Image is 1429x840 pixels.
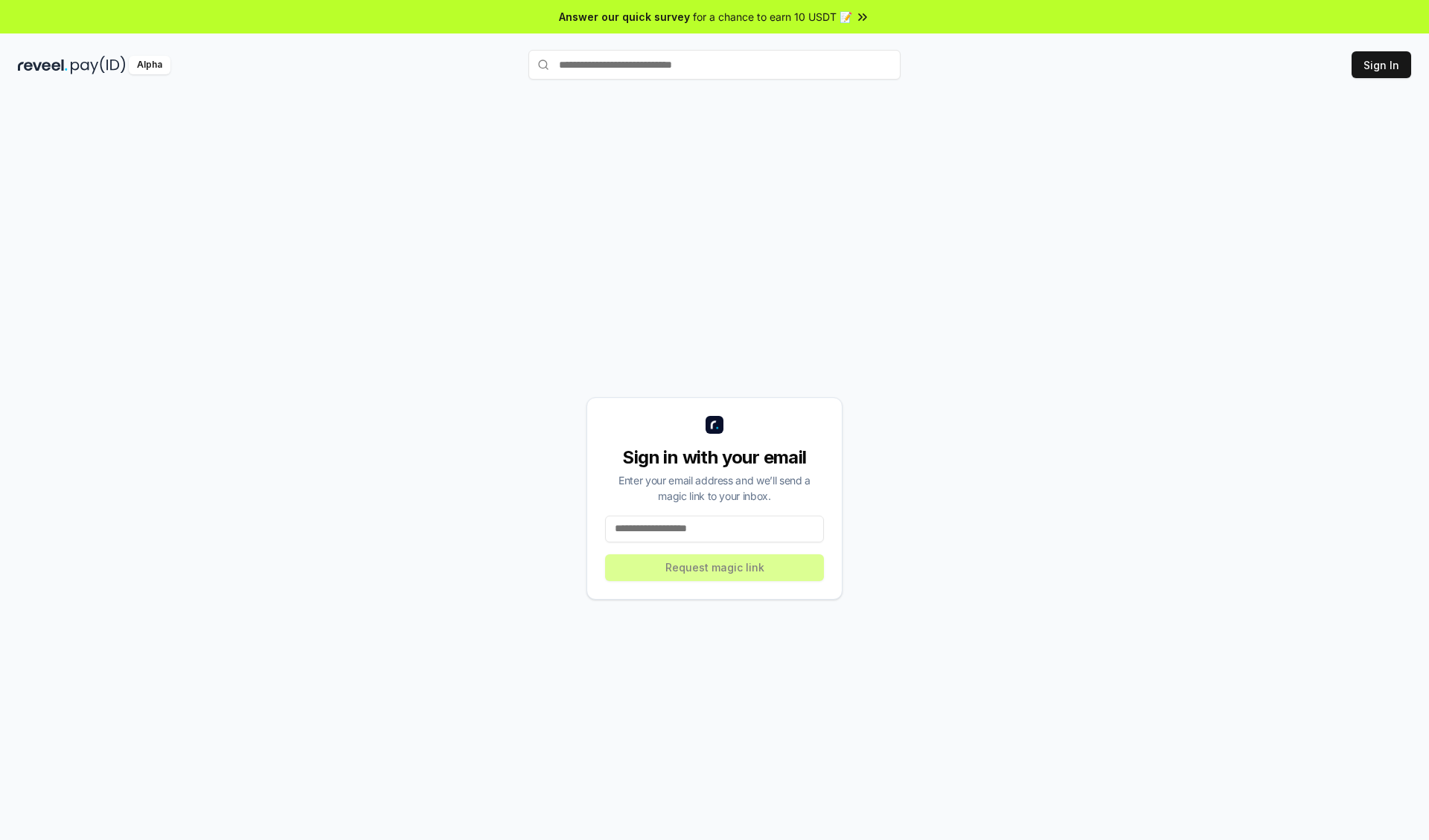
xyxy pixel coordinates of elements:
img: logo_small [706,416,723,434]
div: Enter your email address and we’ll send a magic link to your inbox. [605,472,824,504]
span: for a chance to earn 10 USDT 📝 [693,9,852,25]
div: Alpha [129,56,170,74]
span: Answer our quick survey [559,9,690,25]
img: pay_id [71,56,126,74]
img: reveel_dark [18,56,68,74]
button: Sign In [1352,51,1411,78]
div: Sign in with your email [605,446,824,469]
